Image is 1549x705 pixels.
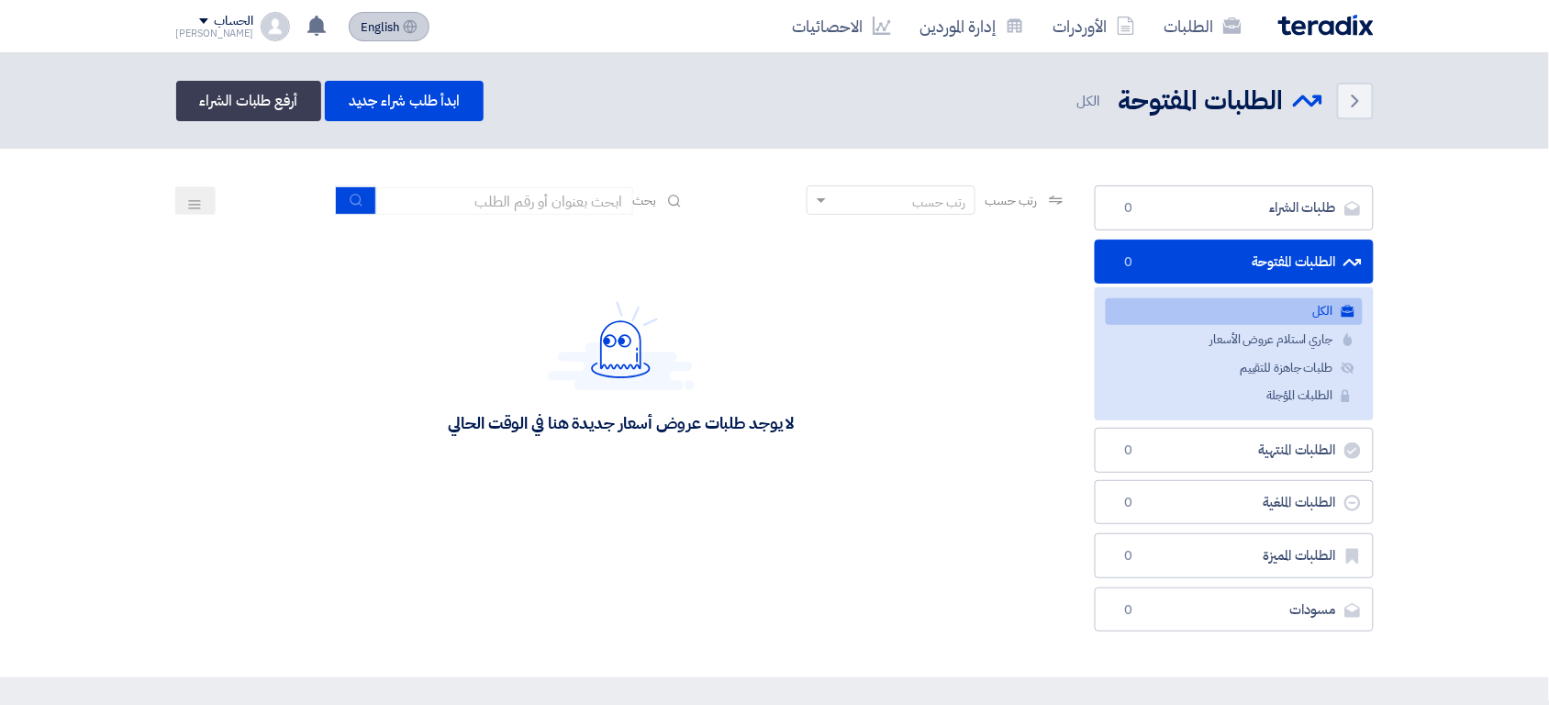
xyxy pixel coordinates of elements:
a: ابدأ طلب شراء جديد [325,81,484,121]
span: الكل [1077,91,1104,112]
a: طلبات جاهزة للتقييم [1106,355,1363,382]
img: Hello [548,301,695,390]
a: جاري استلام عروض الأسعار [1106,327,1363,353]
div: رتب حسب [912,193,965,212]
a: الأوردرات [1039,5,1150,48]
span: 0 [1118,253,1140,272]
a: مسودات0 [1095,587,1374,632]
a: الطلبات المفتوحة0 [1095,240,1374,285]
div: [PERSON_NAME] [176,28,254,39]
a: الطلبات المؤجلة [1106,383,1363,409]
span: رتب حسب [985,191,1037,210]
a: الاحصائيات [778,5,906,48]
span: English [361,21,399,34]
a: إدارة الموردين [906,5,1039,48]
div: الحساب [214,14,253,29]
a: الطلبات المميزة0 [1095,533,1374,578]
a: الكل [1106,298,1363,325]
div: لا يوجد طلبات عروض أسعار جديدة هنا في الوقت الحالي [448,412,794,433]
a: أرفع طلبات الشراء [176,81,321,121]
span: 0 [1118,442,1140,460]
span: بحث [633,191,657,210]
h2: الطلبات المفتوحة [1119,84,1284,119]
span: 0 [1118,547,1140,565]
span: 0 [1118,494,1140,512]
span: 0 [1118,601,1140,620]
img: profile_test.png [261,12,290,41]
span: 0 [1118,199,1140,218]
a: الطلبات [1150,5,1256,48]
button: English [349,12,429,41]
input: ابحث بعنوان أو رقم الطلب [376,187,633,215]
img: Teradix logo [1278,15,1374,36]
a: طلبات الشراء0 [1095,185,1374,230]
a: الطلبات الملغية0 [1095,480,1374,525]
a: الطلبات المنتهية0 [1095,428,1374,473]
